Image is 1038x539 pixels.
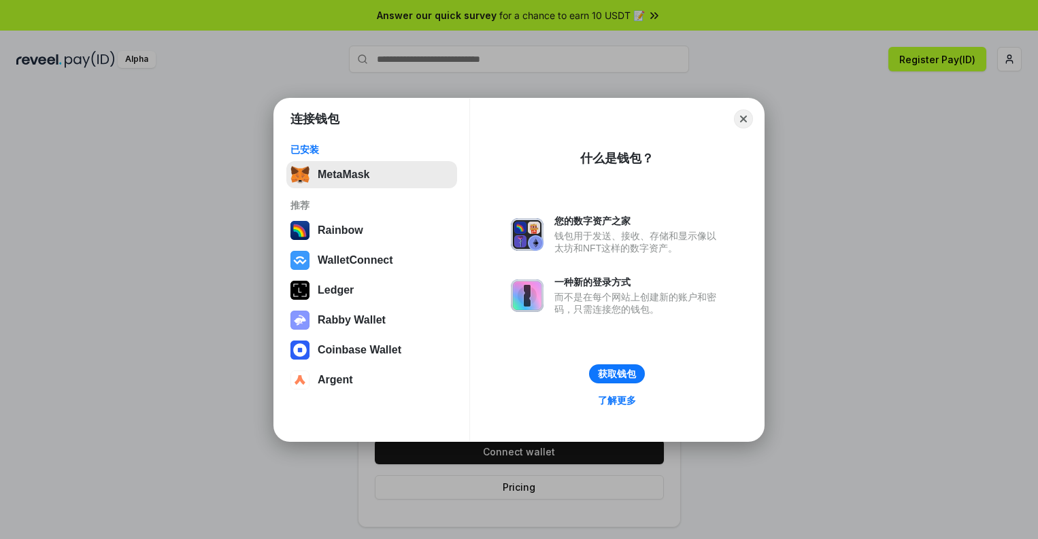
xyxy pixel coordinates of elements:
img: svg+xml,%3Csvg%20width%3D%2228%22%20height%3D%2228%22%20viewBox%3D%220%200%2028%2028%22%20fill%3D... [290,251,309,270]
div: 钱包用于发送、接收、存储和显示像以太坊和NFT这样的数字资产。 [554,230,723,254]
div: Coinbase Wallet [318,344,401,356]
img: svg+xml,%3Csvg%20xmlns%3D%22http%3A%2F%2Fwww.w3.org%2F2000%2Fsvg%22%20width%3D%2228%22%20height%3... [290,281,309,300]
div: 已安装 [290,143,453,156]
div: 推荐 [290,199,453,211]
div: Ledger [318,284,354,296]
button: Close [734,109,753,128]
h1: 连接钱包 [290,111,339,127]
button: Argent [286,366,457,394]
a: 了解更多 [590,392,644,409]
img: svg+xml,%3Csvg%20xmlns%3D%22http%3A%2F%2Fwww.w3.org%2F2000%2Fsvg%22%20fill%3D%22none%22%20viewBox... [290,311,309,330]
div: 一种新的登录方式 [554,276,723,288]
img: svg+xml,%3Csvg%20xmlns%3D%22http%3A%2F%2Fwww.w3.org%2F2000%2Fsvg%22%20fill%3D%22none%22%20viewBox... [511,279,543,312]
div: 而不是在每个网站上创建新的账户和密码，只需连接您的钱包。 [554,291,723,315]
div: 了解更多 [598,394,636,406]
button: 获取钱包 [589,364,645,383]
img: svg+xml,%3Csvg%20fill%3D%22none%22%20height%3D%2233%22%20viewBox%3D%220%200%2035%2033%22%20width%... [290,165,309,184]
button: Coinbase Wallet [286,336,457,364]
button: WalletConnect [286,247,457,274]
div: 获取钱包 [598,368,636,380]
div: 您的数字资产之家 [554,215,723,227]
button: MetaMask [286,161,457,188]
div: 什么是钱包？ [580,150,654,167]
img: svg+xml,%3Csvg%20width%3D%2228%22%20height%3D%2228%22%20viewBox%3D%220%200%2028%2028%22%20fill%3D... [290,370,309,389]
button: Ledger [286,277,457,304]
div: Rabby Wallet [318,314,386,326]
button: Rabby Wallet [286,307,457,334]
div: WalletConnect [318,254,393,266]
img: svg+xml,%3Csvg%20xmlns%3D%22http%3A%2F%2Fwww.w3.org%2F2000%2Fsvg%22%20fill%3D%22none%22%20viewBox... [511,218,543,251]
img: svg+xml,%3Csvg%20width%3D%2228%22%20height%3D%2228%22%20viewBox%3D%220%200%2028%2028%22%20fill%3D... [290,341,309,360]
button: Rainbow [286,217,457,244]
div: Argent [318,374,353,386]
div: MetaMask [318,169,369,181]
div: Rainbow [318,224,363,237]
img: svg+xml,%3Csvg%20width%3D%22120%22%20height%3D%22120%22%20viewBox%3D%220%200%20120%20120%22%20fil... [290,221,309,240]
